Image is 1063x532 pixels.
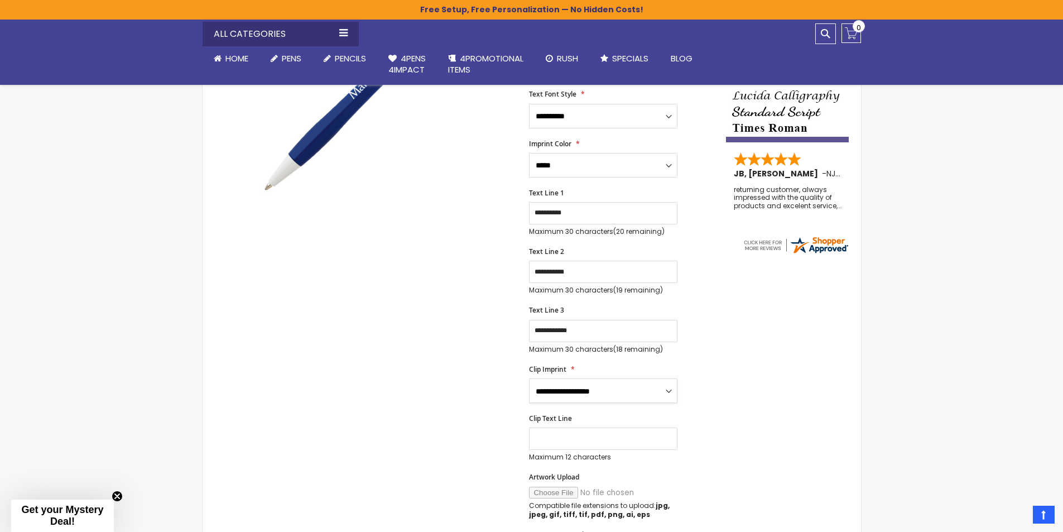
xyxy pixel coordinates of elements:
div: Get your Mystery Deal!Close teaser [11,500,114,532]
span: Rush [557,52,578,64]
a: Pens [259,46,312,71]
span: Pens [282,52,301,64]
span: JB, [PERSON_NAME] [734,168,822,179]
strong: jpg, jpeg, gif, tiff, tif, pdf, png, ai, eps [529,501,670,519]
a: Specials [589,46,660,71]
a: Rush [535,46,589,71]
span: 4PROMOTIONAL ITEMS [448,52,523,75]
p: Maximum 30 characters [529,345,677,354]
p: Maximum 30 characters [529,286,677,295]
span: (19 remaining) [613,285,663,295]
a: 0 [841,23,861,43]
a: Home [203,46,259,71]
a: Pencils [312,46,377,71]
span: Specials [612,52,648,64]
span: Home [225,52,248,64]
div: All Categories [203,22,359,46]
span: Clip Text Line [529,414,572,423]
p: Maximum 30 characters [529,227,677,236]
span: (18 remaining) [613,344,663,354]
span: 0 [857,22,861,33]
p: Maximum 12 characters [529,453,677,462]
iframe: Google Customer Reviews [971,502,1063,532]
span: Pencils [335,52,366,64]
a: 4Pens4impact [377,46,437,83]
span: (20 remaining) [613,227,665,236]
span: Text Line 2 [529,247,564,256]
p: Compatible file extensions to upload: [529,501,677,519]
span: Blog [671,52,692,64]
span: - , [822,168,919,179]
span: Imprint Color [529,139,571,148]
div: returning customer, always impressed with the quality of products and excelent service, will retu... [734,186,842,210]
span: Get your Mystery Deal! [21,504,103,527]
span: NJ [826,168,840,179]
span: 4Pens 4impact [388,52,426,75]
span: Clip Imprint [529,365,566,374]
a: Blog [660,46,704,71]
span: Text Line 3 [529,305,564,315]
a: 4PROMOTIONALITEMS [437,46,535,83]
img: 4pens.com widget logo [742,235,849,255]
a: 4pens.com certificate URL [742,248,849,257]
img: font-personalization-examples [726,35,849,142]
span: Artwork Upload [529,472,579,482]
span: Text Line 1 [529,188,564,198]
button: Close teaser [112,491,123,502]
span: Text Font Style [529,89,576,99]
